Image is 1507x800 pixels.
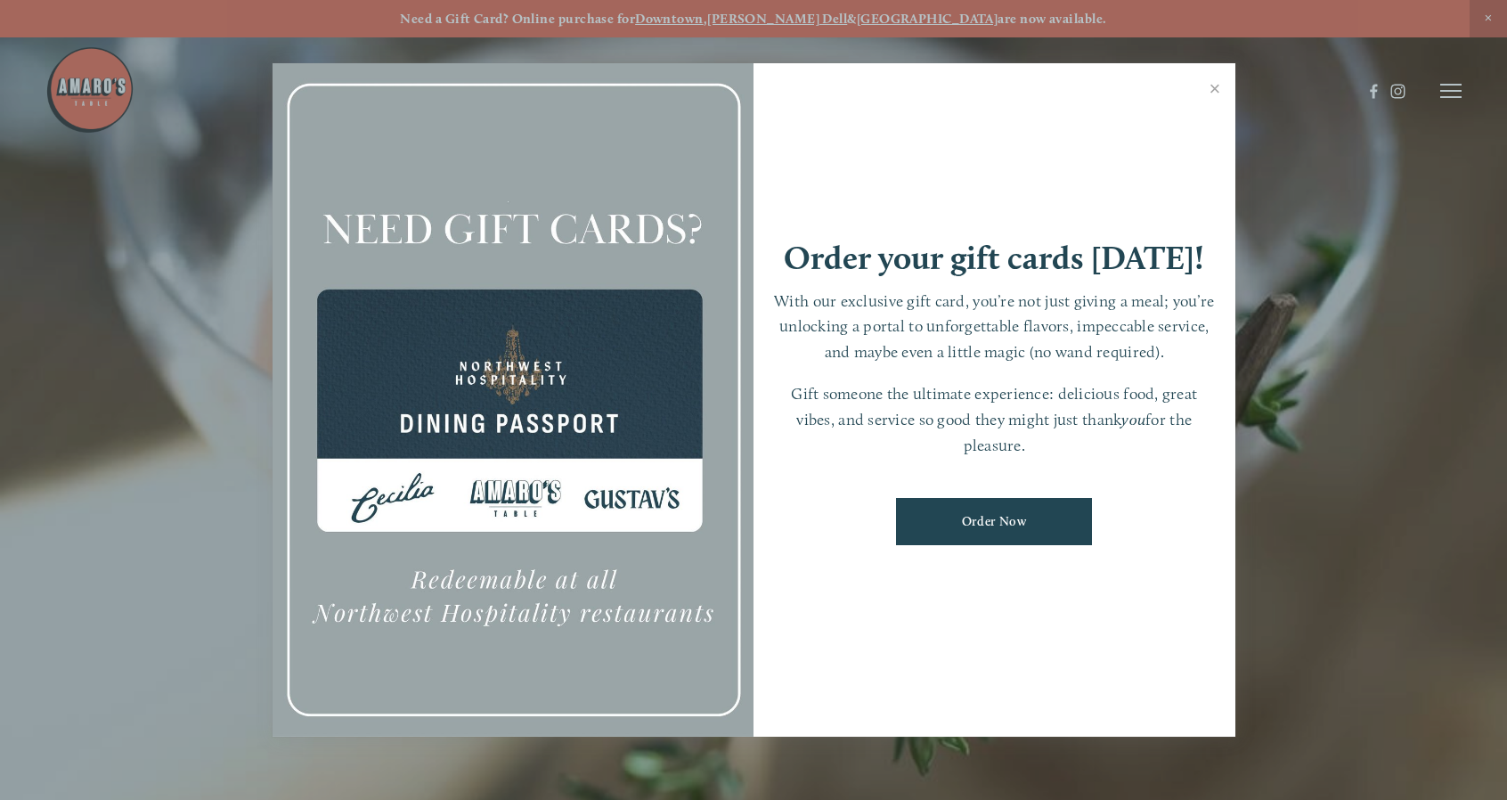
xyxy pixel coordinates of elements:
[771,289,1218,365] p: With our exclusive gift card, you’re not just giving a meal; you’re unlocking a portal to unforge...
[1198,66,1233,116] a: Close
[896,498,1092,545] a: Order Now
[771,381,1218,458] p: Gift someone the ultimate experience: delicious food, great vibes, and service so good they might...
[1121,410,1145,429] em: you
[784,241,1204,274] h1: Order your gift cards [DATE]!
